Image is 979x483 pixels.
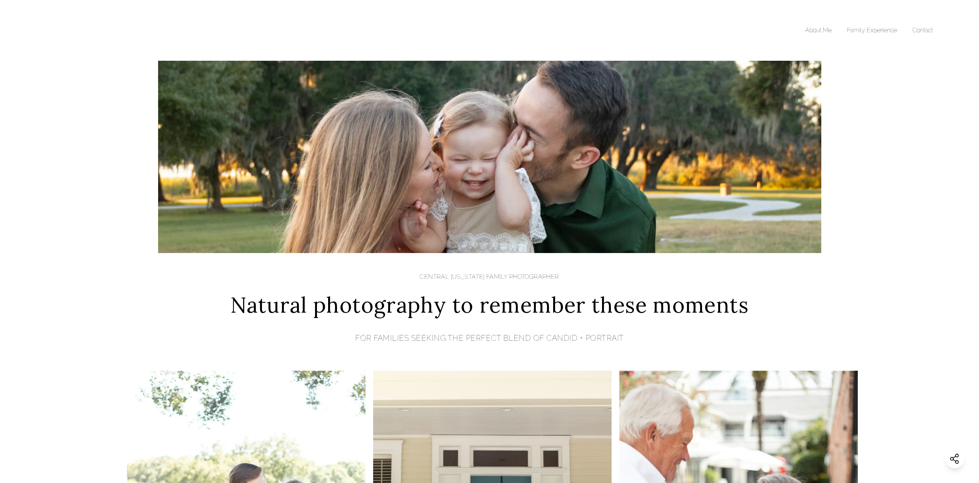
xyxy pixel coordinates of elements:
[912,27,933,34] a: Contact
[945,449,964,468] button: Share this website
[46,8,162,53] img: Calli Wickes Photography Logo
[230,272,749,281] h1: CENTRAL [US_STATE] FAMILY PHOTOGRAPHER
[847,27,897,34] a: Family Experience
[230,289,749,321] span: Natural photography to remember these moments
[805,27,832,34] a: About Me
[230,332,749,344] p: FOR FAMILIES SEEKING THE PERFECT BLEND OF CANDID + PORTRAIT
[46,8,162,53] a: Calli Wickes Photography Home Page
